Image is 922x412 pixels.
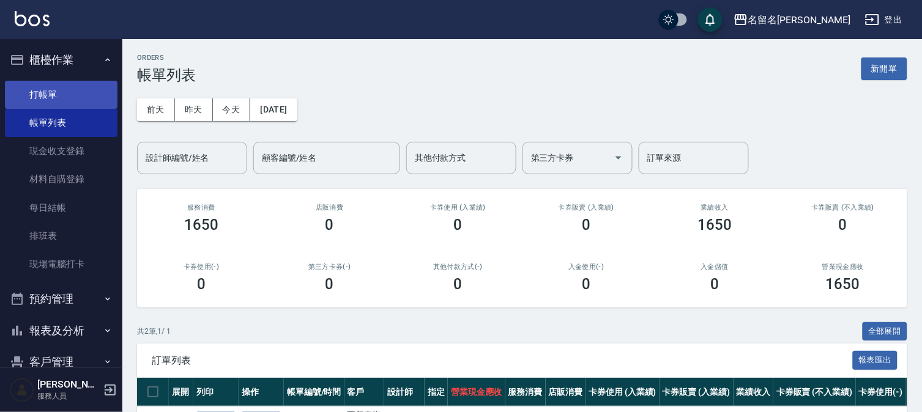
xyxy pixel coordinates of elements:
th: 展開 [169,378,193,406]
h2: 營業現金應收 [794,263,893,271]
h2: 卡券販賣 (入業績) [537,204,636,212]
button: 名留名[PERSON_NAME] [729,7,855,32]
h3: 0 [197,276,206,293]
th: 客戶 [344,378,385,406]
h3: 服務消費 [152,204,251,212]
a: 材料自購登錄 [5,165,117,193]
th: 卡券販賣 (不入業績) [773,378,855,406]
h3: 帳單列表 [137,67,196,84]
button: Open [609,148,628,167]
img: Person [10,378,34,402]
th: 卡券販賣 (入業績) [660,378,734,406]
h2: 卡券使用(-) [152,263,251,271]
th: 營業現金應收 [448,378,505,406]
h5: [PERSON_NAME] [37,378,100,391]
a: 報表匯出 [853,354,898,366]
th: 店販消費 [546,378,586,406]
h2: 入金使用(-) [537,263,636,271]
button: 前天 [137,98,175,121]
h2: 業績收入 [665,204,764,212]
h2: ORDERS [137,54,196,62]
th: 服務消費 [505,378,546,406]
h3: 0 [454,216,463,234]
button: 新開單 [861,57,907,80]
button: 櫃檯作業 [5,44,117,76]
button: 預約管理 [5,283,117,315]
button: 報表及分析 [5,315,117,347]
a: 打帳單 [5,81,117,109]
button: [DATE] [250,98,297,121]
th: 卡券使用(-) [856,378,906,406]
h3: 0 [582,216,590,234]
th: 卡券使用 (入業績) [586,378,660,406]
th: 業績收入 [734,378,774,406]
div: 名留名[PERSON_NAME] [748,12,850,28]
h3: 1650 [826,276,860,293]
h2: 第三方卡券(-) [280,263,379,271]
a: 新開單 [861,62,907,74]
h3: 1650 [184,216,218,234]
h3: 0 [325,216,334,234]
button: 今天 [213,98,251,121]
th: 帳單編號/時間 [284,378,344,406]
a: 現金收支登錄 [5,137,117,165]
th: 設計師 [384,378,425,406]
h2: 入金儲值 [665,263,764,271]
a: 每日結帳 [5,194,117,222]
button: save [698,7,723,32]
p: 共 2 筆, 1 / 1 [137,326,171,337]
h2: 卡券使用 (入業績) [409,204,508,212]
button: 昨天 [175,98,213,121]
button: 全部展開 [863,322,908,341]
p: 服務人員 [37,391,100,402]
h2: 卡券販賣 (不入業績) [794,204,893,212]
img: Logo [15,11,50,26]
th: 操作 [239,378,284,406]
button: 登出 [860,9,907,31]
h2: 店販消費 [280,204,379,212]
h3: 0 [839,216,847,234]
span: 訂單列表 [152,355,853,367]
h3: 0 [582,276,590,293]
button: 客戶管理 [5,346,117,378]
h3: 0 [454,276,463,293]
h2: 其他付款方式(-) [409,263,508,271]
th: 列印 [193,378,239,406]
h3: 0 [710,276,719,293]
a: 現場電腦打卡 [5,250,117,278]
a: 帳單列表 [5,109,117,137]
h3: 0 [325,276,334,293]
a: 排班表 [5,222,117,250]
th: 指定 [425,378,448,406]
button: 報表匯出 [853,351,898,370]
h3: 1650 [697,216,732,234]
